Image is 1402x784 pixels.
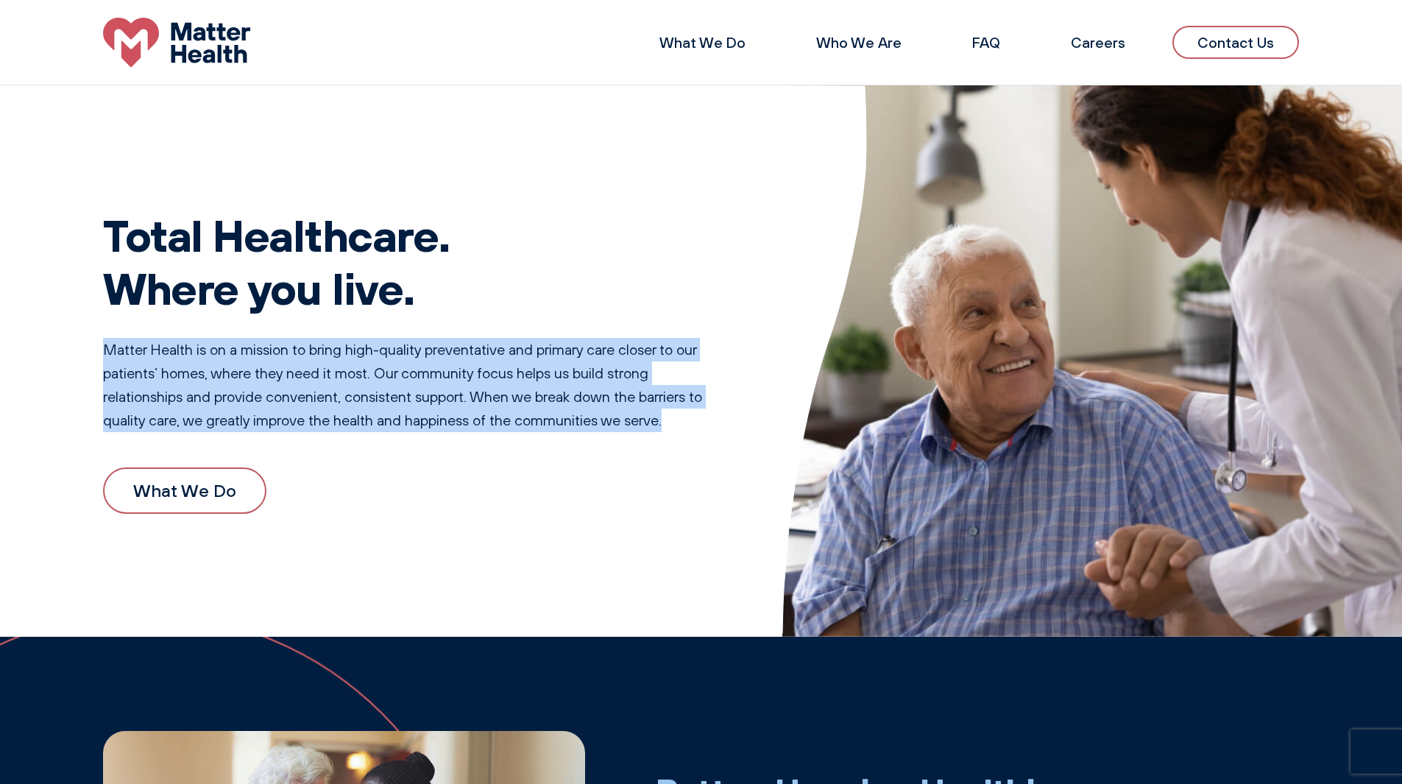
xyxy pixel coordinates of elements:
[1172,26,1299,59] a: Contact Us
[1071,33,1125,52] a: Careers
[816,33,902,52] a: Who We Are
[972,33,1000,52] a: FAQ
[103,338,723,432] p: Matter Health is on a mission to bring high-quality preventative and primary care closer to our p...
[103,467,266,513] a: What We Do
[659,33,746,52] a: What We Do
[103,208,723,314] h1: Total Healthcare. Where you live.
